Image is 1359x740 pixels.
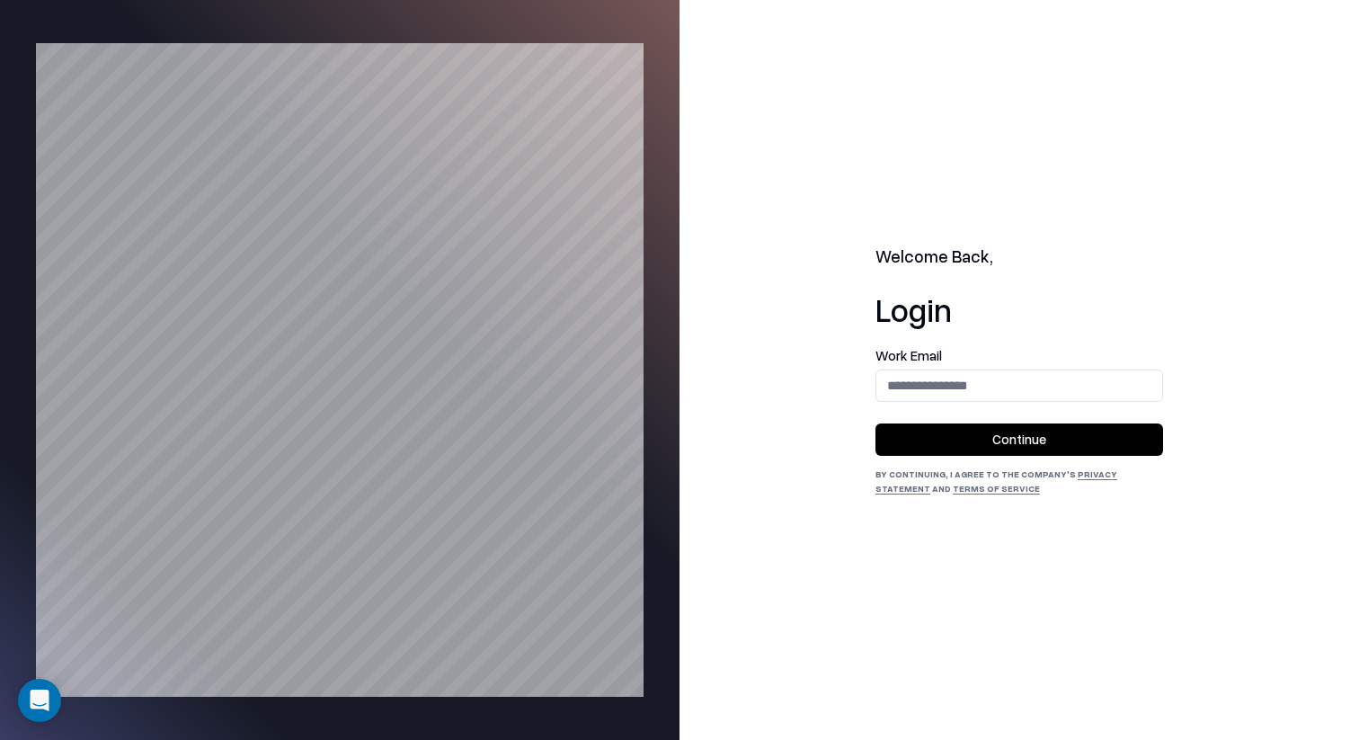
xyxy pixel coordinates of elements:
h1: Login [875,291,1163,327]
button: Continue [875,423,1163,456]
div: By continuing, I agree to the Company's and [875,467,1163,495]
a: Privacy Statement [875,468,1117,494]
div: Open Intercom Messenger [18,679,61,722]
h2: Welcome Back, [875,245,1163,270]
a: Terms of Service [953,483,1040,494]
label: Work Email [875,349,1163,362]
